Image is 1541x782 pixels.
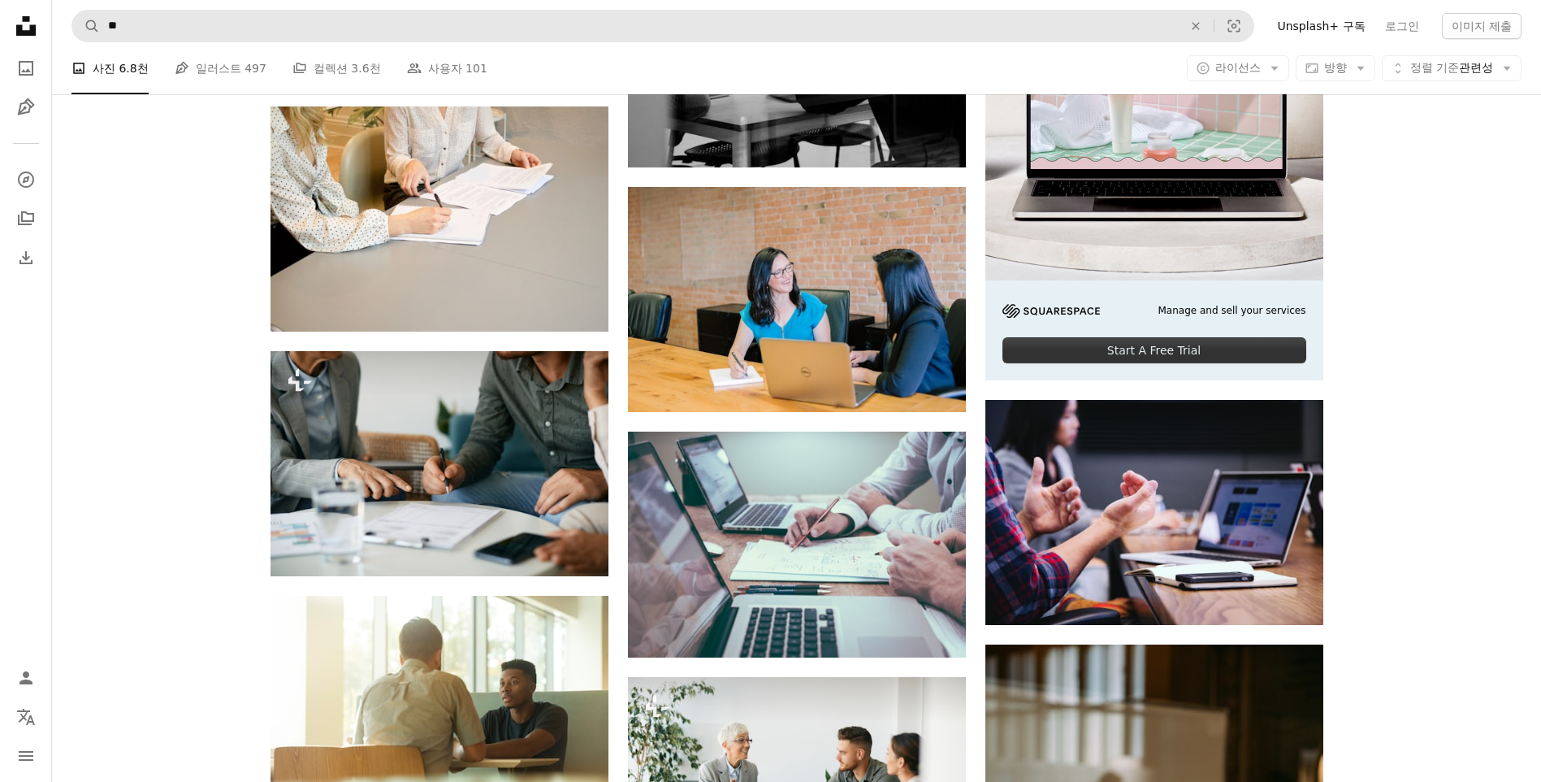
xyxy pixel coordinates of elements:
a: 일러스트 497 [175,42,266,94]
a: 컬렉션 [10,202,42,235]
a: 다운로드 내역 [10,241,42,274]
a: 노트북 컴퓨터 근처에서 연필을 들고 있는 사람 [628,537,966,552]
a: 사진 [10,52,42,85]
span: Manage and sell your services [1158,304,1305,318]
span: 관련성 [1410,60,1493,76]
button: 언어 [10,701,42,733]
img: 사람 근처의 검은 스마트 폰 [985,400,1323,625]
span: 방향 [1324,61,1347,74]
a: 홈 — Unsplash [10,10,42,46]
img: woman signing on white printer paper beside woman about to touch the documents [271,106,608,332]
a: 회의 중에 재정 고문과 거래를 마감하고 서류에 서명하는 부부의 클로즈업. [271,456,608,471]
a: 로그인 [1375,13,1429,39]
a: woman signing on white printer paper beside woman about to touch the documents [271,211,608,226]
button: 삭제 [1178,11,1214,41]
span: 3.6천 [351,59,380,77]
a: 로그인 / 가입 [10,662,42,694]
button: 시각적 검색 [1214,11,1253,41]
span: 정렬 기준 [1410,61,1459,74]
form: 사이트 전체에서 이미지 찾기 [71,10,1254,42]
img: file-1705255347840-230a6ab5bca9image [1002,304,1100,318]
button: Unsplash 검색 [72,11,100,41]
button: 메뉴 [10,740,42,772]
span: 101 [465,59,487,77]
span: 라이선스 [1215,61,1261,74]
img: 회의 중에 재정 고문과 거래를 마감하고 서류에 서명하는 부부의 클로즈업. [271,351,608,576]
a: 사람 근처의 검은 스마트 폰 [985,505,1323,519]
a: 이야기하는 두 남자 [271,702,608,716]
span: 497 [245,59,266,77]
a: 사용자 101 [407,42,487,94]
a: 탐색 [10,163,42,196]
button: 라이선스 [1187,55,1289,81]
img: 노트북 컴퓨터 근처에서 연필을 들고 있는 사람 [628,432,966,658]
button: 이미지 제출 [1442,13,1522,39]
div: Start A Free Trial [1002,337,1306,363]
a: 컬렉션 3.6천 [292,42,381,94]
a: 일러스트 [10,91,42,124]
a: Unsplash+ 구독 [1267,13,1374,39]
button: 정렬 기준관련성 [1382,55,1522,81]
button: 방향 [1296,55,1375,81]
img: 청록색 티셔츠를 입은 여자가 양복 재킷을 입은 여자 옆에 앉아 있습니다 [628,187,966,412]
a: 청록색 티셔츠를 입은 여자가 양복 재킷을 입은 여자 옆에 앉아 있습니다 [628,292,966,306]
